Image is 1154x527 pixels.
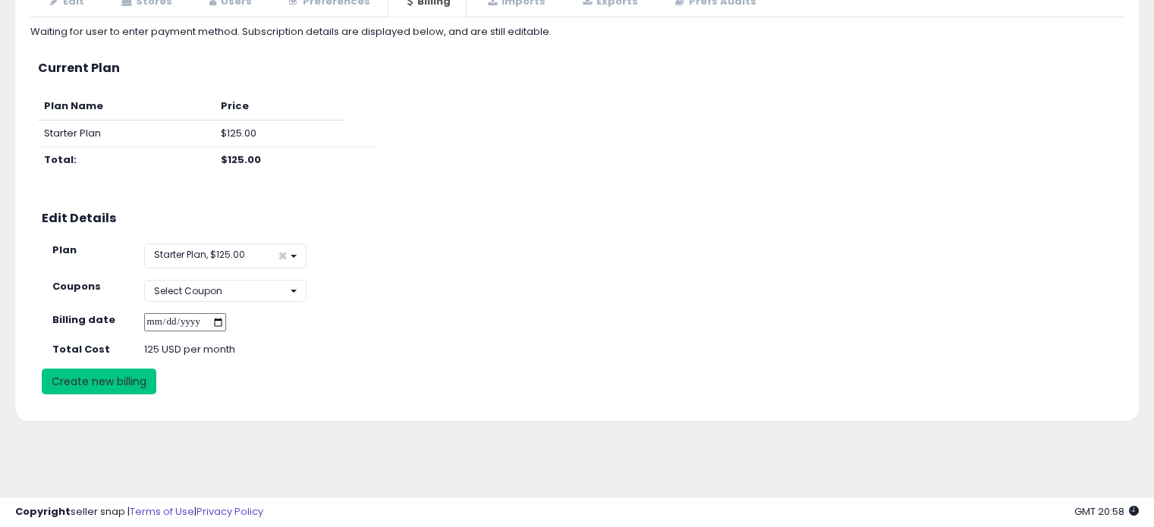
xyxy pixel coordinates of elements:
div: Waiting for user to enter payment method. Subscription details are displayed below, and are still... [30,25,1124,39]
strong: Total Cost [52,342,110,356]
h3: Current Plan [38,61,1116,75]
td: $125.00 [215,120,344,147]
div: 125 USD per month [133,343,406,357]
h3: Edit Details [42,212,1112,225]
span: Select Coupon [154,284,222,297]
button: Select Coupon [144,280,307,302]
strong: Billing date [52,312,115,327]
strong: Copyright [15,504,71,519]
b: Total: [44,152,77,167]
button: Starter Plan, $125.00 × [144,243,307,268]
b: $125.00 [221,152,261,167]
td: Starter Plan [38,120,215,147]
span: × [278,248,288,264]
a: Terms of Use [130,504,194,519]
strong: Plan [52,243,77,257]
a: Privacy Policy [197,504,263,519]
button: Create new billing [42,369,156,394]
th: Plan Name [38,93,215,120]
span: 2025-10-6 20:58 GMT [1074,504,1139,519]
span: Starter Plan, $125.00 [154,248,245,261]
strong: Coupons [52,279,101,293]
th: Price [215,93,344,120]
div: seller snap | | [15,505,263,519]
